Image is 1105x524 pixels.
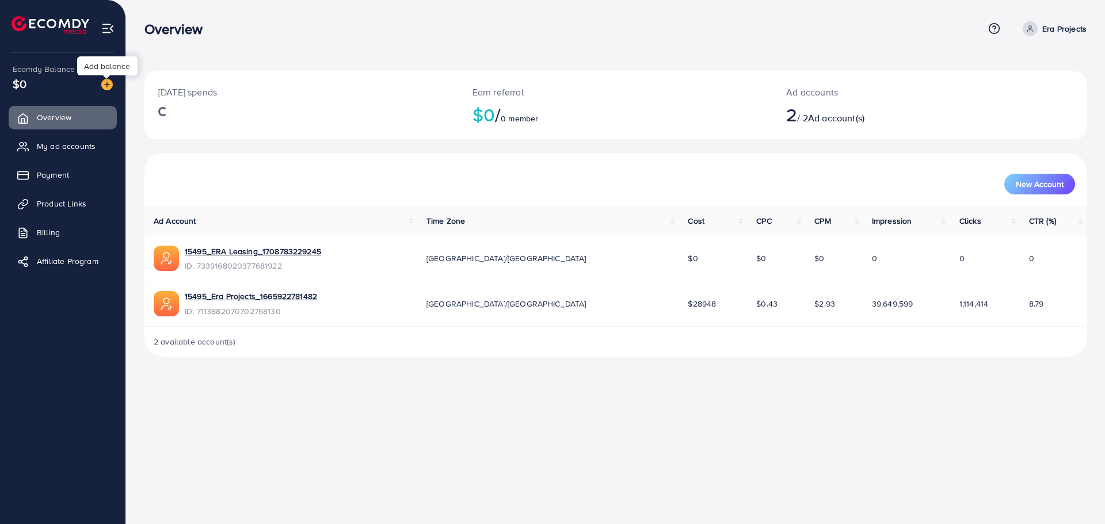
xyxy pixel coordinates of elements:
p: Era Projects [1042,22,1087,36]
button: New Account [1004,174,1075,194]
span: CPC [756,215,771,227]
a: Billing [9,221,117,244]
span: Impression [872,215,912,227]
span: 0 [1029,253,1034,264]
h2: / 2 [786,104,994,125]
iframe: Chat [1056,472,1096,515]
span: ID: 7113882070702768130 [185,305,317,317]
span: Time Zone [426,215,465,227]
span: 8.79 [1029,298,1044,309]
img: menu [101,22,115,35]
a: Era Projects [1018,21,1087,36]
span: Affiliate Program [37,255,98,267]
p: [DATE] spends [158,85,445,99]
span: [GEOGRAPHIC_DATA]/[GEOGRAPHIC_DATA] [426,298,586,309]
span: Ad account(s) [808,112,864,124]
a: Payment [9,163,117,186]
span: Overview [37,112,71,123]
span: 0 member [501,113,538,124]
span: 0 [872,253,877,264]
span: Cost [688,215,704,227]
p: Earn referral [473,85,759,99]
span: $28948 [688,298,716,309]
span: Clicks [959,215,981,227]
a: Product Links [9,192,117,215]
span: My ad accounts [37,140,96,152]
a: Overview [9,106,117,129]
h3: Overview [144,21,212,37]
span: 39,649,599 [872,298,913,309]
span: [GEOGRAPHIC_DATA]/[GEOGRAPHIC_DATA] [426,253,586,264]
img: image [101,79,113,90]
img: logo [12,16,89,34]
span: Billing [37,227,60,238]
span: CTR (%) [1029,215,1056,227]
img: ic-ads-acc.e4c84228.svg [154,246,179,271]
a: Affiliate Program [9,250,117,273]
a: My ad accounts [9,135,117,158]
img: ic-ads-acc.e4c84228.svg [154,291,179,316]
span: 2 [786,101,797,128]
span: $0 [814,253,824,264]
span: CPM [814,215,830,227]
span: $0.43 [756,298,778,309]
span: $0 [756,253,766,264]
a: 15495_ERA Leasing_1708783229245 [185,246,321,257]
span: Payment [37,169,69,181]
span: ID: 7339168020377681922 [185,260,321,271]
span: $0 [13,75,26,92]
h2: $0 [473,104,759,125]
span: Ecomdy Balance [13,63,75,75]
span: New Account [1016,180,1064,188]
span: $0 [688,253,698,264]
span: 2 available account(s) [154,336,236,347]
span: Ad Account [154,215,196,227]
span: 1,114,414 [959,298,988,309]
span: $2.93 [814,298,835,309]
div: Add balance [77,56,138,75]
span: / [495,101,501,128]
p: Ad accounts [786,85,994,99]
span: 0 [959,253,965,264]
a: 15495_Era Projects_1665922781482 [185,290,317,302]
span: Product Links [37,198,86,209]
